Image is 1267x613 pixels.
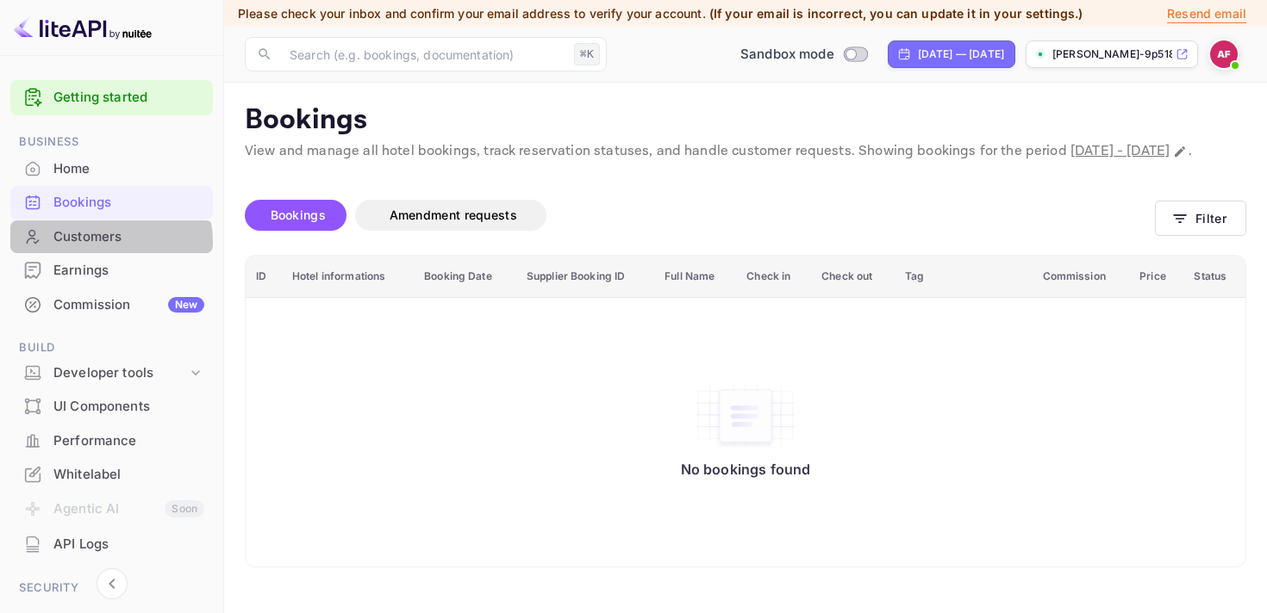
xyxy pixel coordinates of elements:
div: Customers [53,227,204,247]
div: Home [10,152,213,186]
span: Business [10,133,213,152]
th: Booking Date [414,256,516,298]
span: Sandbox mode [740,45,834,65]
div: UI Components [53,397,204,417]
th: Check in [736,256,811,298]
div: Bookings [53,193,204,213]
div: Performance [10,424,213,458]
div: Developer tools [10,358,213,388]
th: Full Name [654,256,736,298]
span: (If your email is incorrect, you can update it in your settings.) [709,6,1083,21]
div: UI Components [10,390,213,424]
div: Earnings [53,261,204,281]
th: ID [246,256,282,298]
button: Change date range [1171,143,1189,160]
a: CommissionNew [10,288,213,320]
p: No bookings found [681,461,811,478]
img: LiteAPI logo [14,14,152,41]
button: Collapse navigation [97,568,128,599]
div: Customers [10,220,213,254]
div: Bookings [10,186,213,220]
a: Whitelabel [10,458,213,490]
div: account-settings tabs [245,200,1155,231]
a: Earnings [10,254,213,286]
table: booking table [246,256,1245,567]
th: Price [1129,256,1183,298]
div: CommissionNew [10,288,213,322]
img: Allison Fernagut [1210,40,1238,68]
span: Security [10,579,213,598]
input: Search (e.g. bookings, documentation) [279,37,567,71]
span: Bookings [271,207,326,222]
th: Supplier Booking ID [516,256,654,298]
div: Whitelabel [53,465,204,485]
div: ⌘K [574,43,600,65]
div: Performance [53,431,204,451]
div: API Logs [53,535,204,554]
a: UI Components [10,390,213,422]
p: Bookings [245,103,1246,138]
a: Getting started [53,88,204,108]
a: Customers [10,220,213,252]
button: Filter [1155,201,1246,236]
a: API Logs [10,528,213,560]
div: Switch to Production mode [733,45,874,65]
div: Earnings [10,254,213,288]
a: Bookings [10,186,213,218]
div: Whitelabel [10,458,213,492]
div: New [168,297,204,313]
span: Please check your inbox and confirm your email address to verify your account. [238,6,706,21]
div: API Logs [10,528,213,561]
span: Amendment requests [390,207,517,222]
div: Commission [53,295,204,315]
th: Tag [895,256,1033,298]
p: Resend email [1167,4,1246,23]
div: Developer tools [53,363,187,383]
th: Status [1183,256,1245,298]
span: Build [10,338,213,357]
th: Hotel informations [282,256,414,298]
a: Performance [10,424,213,456]
th: Commission [1033,256,1130,298]
p: [PERSON_NAME]-9p518... [1052,46,1172,62]
div: Home [53,159,204,179]
th: Check out [811,256,894,298]
p: View and manage all hotel bookings, track reservation statuses, and handle customer requests. Sho... [245,141,1246,162]
span: [DATE] - [DATE] [1070,142,1170,160]
div: [DATE] — [DATE] [918,46,1004,62]
div: Getting started [10,80,213,115]
a: Home [10,152,213,184]
img: No bookings found [694,380,797,452]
